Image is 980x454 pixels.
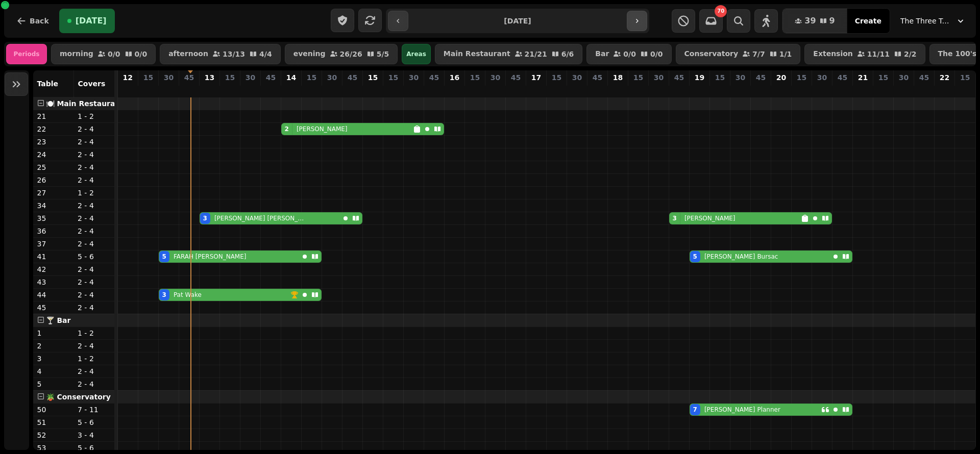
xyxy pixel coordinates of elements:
p: 0 [226,85,234,95]
p: 0 [634,85,643,95]
p: 17 [531,72,541,83]
p: 0 [879,85,888,95]
p: 0 [553,85,561,95]
p: 2 [37,341,70,351]
p: FARAH [PERSON_NAME] [174,253,247,261]
p: 51 [37,417,70,427]
p: 5 [37,379,70,389]
p: 0 [839,85,847,95]
p: 15 [307,72,316,83]
p: 21 / 21 [525,51,547,58]
p: 30 [899,72,909,83]
p: 30 [164,72,174,83]
p: 2 - 4 [78,213,110,223]
p: 6 / 6 [561,51,574,58]
p: 0 [818,85,826,95]
p: 2 - 4 [78,379,110,389]
p: 0 [144,85,153,95]
p: 45 [511,72,521,83]
span: 🍸 Bar [46,316,71,324]
p: 0 [369,85,377,95]
p: 24 [37,149,70,160]
p: 43 [37,277,70,287]
p: 0 [757,85,765,95]
p: 22 [37,124,70,134]
p: 1 - 2 [78,328,110,338]
p: 42 [37,264,70,274]
p: 26 [37,175,70,185]
button: Back [8,9,57,33]
p: 35 [37,213,70,223]
p: 0 [267,85,275,95]
p: 19 [695,72,704,83]
p: 2 - 4 [78,149,110,160]
span: 39 [804,17,816,25]
p: 0 / 0 [108,51,120,58]
p: 1 [37,328,70,338]
p: 0 [512,85,520,95]
p: 8 [165,85,173,95]
p: 1 - 2 [78,354,110,364]
p: 14 [286,72,296,83]
p: 0 [716,85,724,95]
p: 0 [247,85,255,95]
p: 15 [633,72,643,83]
button: Create [847,9,890,33]
p: 0 [655,85,663,95]
p: 30 [409,72,419,83]
p: 2 - 4 [78,137,110,147]
p: 0 / 0 [650,51,663,58]
p: 0 [185,85,193,95]
p: 30 [327,72,337,83]
p: 0 [777,85,786,95]
p: 15 [368,72,378,83]
p: [PERSON_NAME] [297,125,348,133]
p: 30 [736,72,745,83]
p: 0 [389,85,398,95]
p: 45 [348,72,357,83]
p: 44 [37,290,70,300]
span: Create [855,17,881,24]
span: 🪴 Conservatory [46,393,111,401]
p: 26 / 26 [340,51,362,58]
p: morning [60,50,93,58]
p: 1 / 1 [779,51,792,58]
p: 7 - 11 [78,405,110,415]
p: 0 [859,85,867,95]
p: 2 - 4 [78,264,110,274]
p: 2 - 4 [78,175,110,185]
p: 0 [124,85,132,95]
p: 30 [654,72,664,83]
p: 0 [961,85,969,95]
p: 34 [37,200,70,211]
p: Conservatory [684,50,739,58]
p: 15 [797,72,806,83]
p: 15 [470,72,480,83]
span: 🍽️ Main Restaurant [46,99,124,108]
p: 1 - 2 [78,111,110,121]
p: 53 [37,443,70,453]
p: 15 [143,72,153,83]
span: Covers [78,80,106,88]
p: 0 [737,85,745,95]
p: [PERSON_NAME] [PERSON_NAME] [214,214,308,222]
p: 52 [37,430,70,440]
p: 7 / 7 [752,51,765,58]
p: 12 [123,72,133,83]
span: 9 [829,17,835,25]
p: 2 / 2 [904,51,917,58]
p: 2 - 4 [78,239,110,249]
button: evening26/265/5 [285,44,398,64]
p: afternoon [168,50,208,58]
p: 3 [206,85,214,95]
p: 0 [798,85,806,95]
p: 5 / 5 [377,51,389,58]
button: Conservatory7/71/1 [676,44,801,64]
p: 41 [37,251,70,262]
span: Back [30,17,49,24]
p: 45 [756,72,766,83]
p: 5 - 6 [78,251,110,262]
p: 2 - 4 [78,341,110,351]
p: 4 [37,366,70,376]
p: 2 - 4 [78,162,110,172]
